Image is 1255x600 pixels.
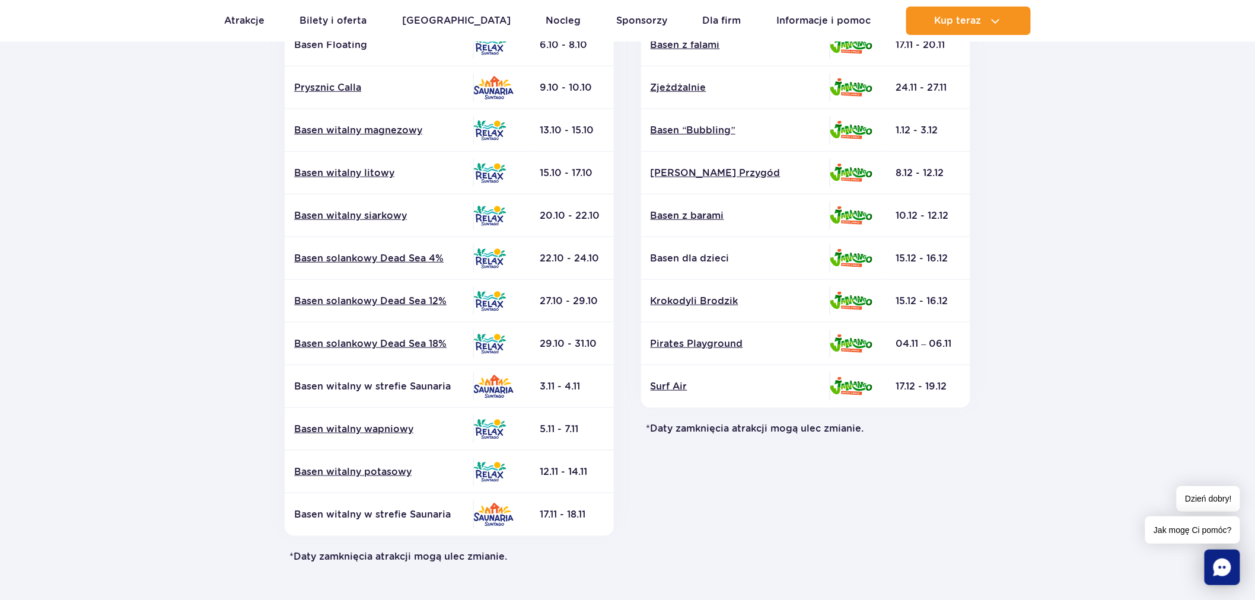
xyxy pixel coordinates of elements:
[294,508,464,521] p: Basen witalny w strefie Saunaria
[1177,486,1240,512] span: Dzień dobry!
[636,422,975,435] p: *Daty zamknięcia atrakcji mogą ulec zmianie.
[530,365,614,408] td: 3.11 - 4.11
[776,7,871,35] a: Informacje i pomoc
[651,81,820,94] a: Zjeżdżalnie
[294,423,464,436] a: Basen witalny wapniowy
[294,124,464,137] a: Basen witalny magnezowy
[294,167,464,180] a: Basen witalny litowy
[530,323,614,365] td: 29.10 - 31.10
[473,503,514,526] img: Saunaria
[281,550,619,563] p: *Daty zamknięcia atrakcji mogą ulec zmianie.
[530,194,614,237] td: 20.10 - 22.10
[294,252,464,265] a: Basen solankowy Dead Sea 4%
[830,292,872,310] img: Jamango
[530,493,614,536] td: 17.11 - 18.11
[1145,516,1240,544] span: Jak mogę Ci pomóc?
[830,206,872,225] img: Jamango
[473,375,514,398] img: Saunaria
[473,76,514,100] img: Saunaria
[294,295,464,308] a: Basen solankowy Dead Sea 12%
[1205,550,1240,585] div: Chat
[906,7,1031,35] button: Kup teraz
[887,109,970,152] td: 1.12 - 3.12
[887,66,970,109] td: 24.11 - 27.11
[887,323,970,365] td: 04.11 – 06.11
[294,81,464,94] a: Prysznic Calla
[830,164,872,182] img: Jamango
[703,7,741,35] a: Dla firm
[651,39,820,52] a: Basen z falami
[887,237,970,280] td: 15.12 - 16.12
[473,419,507,439] img: Relax
[651,337,820,350] a: Pirates Playground
[473,35,507,55] img: Relax
[651,209,820,222] a: Basen z barami
[473,206,507,226] img: Relax
[830,78,872,97] img: Jamango
[651,380,820,393] a: Surf Air
[530,24,614,66] td: 6.10 - 8.10
[294,465,464,478] a: Basen witalny potasowy
[530,66,614,109] td: 9.10 - 10.10
[887,280,970,323] td: 15.12 - 16.12
[546,7,581,35] a: Nocleg
[616,7,667,35] a: Sponsorzy
[530,152,614,194] td: 15.10 - 17.10
[651,124,820,137] a: Basen “Bubbling”
[830,36,872,54] img: Jamango
[473,163,507,183] img: Relax
[530,408,614,451] td: 5.11 - 7.11
[530,109,614,152] td: 13.10 - 15.10
[300,7,367,35] a: Bilety i oferta
[473,120,507,141] img: Relax
[530,280,614,323] td: 27.10 - 29.10
[934,15,981,26] span: Kup teraz
[473,291,507,311] img: Relax
[530,237,614,280] td: 22.10 - 24.10
[294,380,464,393] p: Basen witalny w strefie Saunaria
[294,337,464,350] a: Basen solankowy Dead Sea 18%
[651,167,820,180] a: [PERSON_NAME] Przygód
[830,377,872,395] img: Jamango
[473,248,507,269] img: Relax
[651,252,820,265] p: Basen dla dzieci
[887,194,970,237] td: 10.12 - 12.12
[830,249,872,267] img: Jamango
[294,39,464,52] p: Basen Floating
[830,334,872,353] img: Jamango
[887,152,970,194] td: 8.12 - 12.12
[473,334,507,354] img: Relax
[294,209,464,222] a: Basen witalny siarkowy
[887,365,970,408] td: 17.12 - 19.12
[530,451,614,493] td: 12.11 - 14.11
[887,24,970,66] td: 17.11 - 20.11
[402,7,511,35] a: [GEOGRAPHIC_DATA]
[473,462,507,482] img: Relax
[651,295,820,308] a: Krokodyli Brodzik
[224,7,265,35] a: Atrakcje
[830,121,872,139] img: Jamango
